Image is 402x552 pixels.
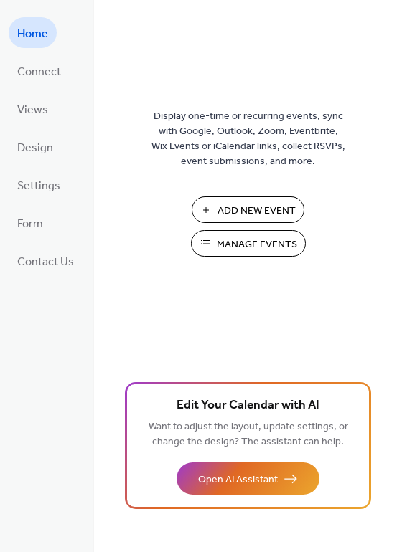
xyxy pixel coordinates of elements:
a: Form [9,207,52,238]
a: Design [9,131,62,162]
span: Connect [17,61,61,83]
span: Display one-time or recurring events, sync with Google, Outlook, Zoom, Eventbrite, Wix Events or ... [151,109,345,169]
a: Contact Us [9,245,83,276]
a: Settings [9,169,69,200]
span: Home [17,23,48,45]
a: Connect [9,55,70,86]
span: Views [17,99,48,121]
span: Edit Your Calendar with AI [177,396,319,416]
a: Home [9,17,57,48]
span: Want to adjust the layout, update settings, or change the design? The assistant can help. [149,417,348,452]
a: Views [9,93,57,124]
span: Form [17,213,43,235]
span: Settings [17,175,60,197]
button: Add New Event [192,196,304,223]
button: Manage Events [191,230,306,257]
span: Manage Events [217,237,297,252]
button: Open AI Assistant [177,462,319,495]
span: Open AI Assistant [198,472,278,487]
span: Design [17,137,53,159]
span: Add New Event [218,204,296,219]
span: Contact Us [17,251,74,273]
